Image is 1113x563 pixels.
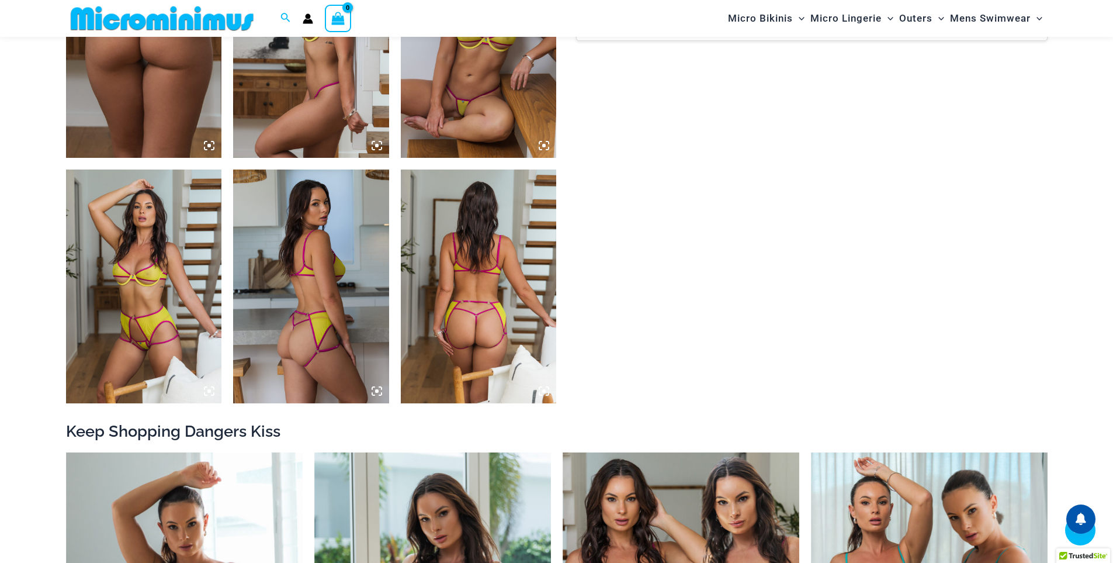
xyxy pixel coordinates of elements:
[810,4,882,33] span: Micro Lingerie
[66,5,258,32] img: MM SHOP LOGO FLAT
[725,4,807,33] a: Micro BikinisMenu ToggleMenu Toggle
[899,4,932,33] span: Outers
[932,4,944,33] span: Menu Toggle
[233,170,389,403] img: Dangers Kiss Solar Flair 1060 Bra 611 Micro 1760 Garter
[793,4,805,33] span: Menu Toggle
[66,170,222,403] img: Dangers Kiss Solar Flair 1060 Bra 611 Micro 1760 Garter 02
[280,11,291,26] a: Search icon link
[882,4,893,33] span: Menu Toggle
[1031,4,1042,33] span: Menu Toggle
[723,2,1048,35] nav: Site Navigation
[947,4,1045,33] a: Mens SwimwearMenu ToggleMenu Toggle
[401,170,557,403] img: Dangers Kiss Solar Flair 1060 Bra 611 Micro 1760 Garter
[807,4,896,33] a: Micro LingerieMenu ToggleMenu Toggle
[325,5,352,32] a: View Shopping Cart, empty
[303,13,313,24] a: Account icon link
[896,4,947,33] a: OutersMenu ToggleMenu Toggle
[66,421,1048,441] h2: Keep Shopping Dangers Kiss
[728,4,793,33] span: Micro Bikinis
[950,4,1031,33] span: Mens Swimwear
